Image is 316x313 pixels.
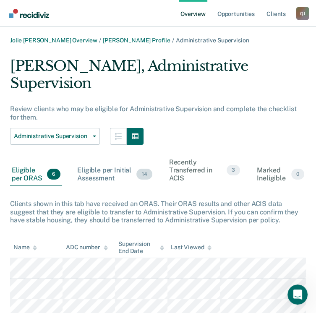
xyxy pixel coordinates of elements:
[287,284,308,305] iframe: Intercom live chat
[66,244,108,251] div: ADC number
[176,37,249,44] span: Administrative Supervision
[97,37,103,44] span: /
[9,9,49,18] img: Recidiviz
[10,128,100,145] button: Administrative Supervision
[227,165,240,176] span: 3
[136,169,152,180] span: 14
[10,200,306,224] div: Clients shown in this tab have received an ORAS. Their ORAS results and other ACIS data suggest t...
[10,105,306,121] div: Review clients who may be eligible for Administrative Supervision and complete the checklist for ...
[10,163,62,186] div: Eligible per ORAS6
[13,244,37,251] div: Name
[14,133,89,140] span: Administrative Supervision
[10,57,306,99] div: [PERSON_NAME], Administrative Supervision
[103,37,170,44] a: [PERSON_NAME] Profile
[10,37,97,44] a: Jolie [PERSON_NAME] Overview
[255,163,306,186] div: Marked Ineligible0
[170,37,176,44] span: /
[296,7,309,20] button: Profile dropdown button
[291,169,304,180] span: 0
[76,163,154,186] div: Eligible per Initial Assessment14
[296,7,309,20] div: Q J
[167,155,242,187] div: Recently Transferred in ACIS3
[171,244,212,251] div: Last Viewed
[118,240,164,255] div: Supervision End Date
[47,169,60,180] span: 6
